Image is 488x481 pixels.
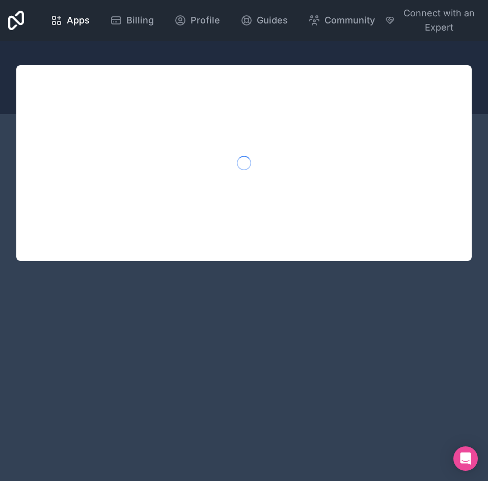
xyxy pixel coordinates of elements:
[126,13,154,28] span: Billing
[385,6,480,35] button: Connect with an Expert
[166,9,228,32] a: Profile
[102,9,162,32] a: Billing
[324,13,375,28] span: Community
[257,13,288,28] span: Guides
[191,13,220,28] span: Profile
[399,6,480,35] span: Connect with an Expert
[232,9,296,32] a: Guides
[67,13,90,28] span: Apps
[42,9,98,32] a: Apps
[300,9,383,32] a: Community
[453,446,478,471] div: Open Intercom Messenger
